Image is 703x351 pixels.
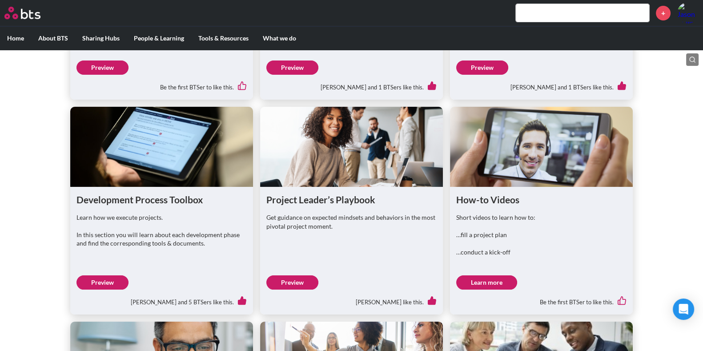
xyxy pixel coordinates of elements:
[76,230,247,248] p: In this section you will learn about each development phase and find the corresponding tools & do...
[456,275,517,290] a: Learn more
[76,213,247,222] p: Learn how we execute projects.
[76,193,247,206] h1: Development Process Toolbox
[266,61,318,75] a: Preview
[191,27,256,50] label: Tools & Resources
[266,213,437,230] p: Get guidance on expected mindsets and behaviors in the most pivotal project moment.
[456,248,627,257] p: …conduct a kick-off
[266,75,437,93] div: [PERSON_NAME] and 1 BTSers like this.
[76,275,129,290] a: Preview
[456,230,627,239] p: …fill a project plan
[673,299,694,320] div: Open Intercom Messenger
[127,27,191,50] label: People & Learning
[266,290,437,308] div: [PERSON_NAME] like this.
[456,193,627,206] h1: How-to Videos
[677,2,699,24] a: Profile
[76,75,247,93] div: Be the first BTSer to like this.
[256,27,303,50] label: What we do
[677,2,699,24] img: Jason Phillips
[31,27,75,50] label: About BTS
[266,193,437,206] h1: Project Leader’s Playbook
[456,61,508,75] a: Preview
[456,75,627,93] div: [PERSON_NAME] and 1 BTSers like this.
[456,213,627,222] p: Short videos to learn how to:
[4,7,57,19] a: Go home
[656,6,671,20] a: +
[76,61,129,75] a: Preview
[266,275,318,290] a: Preview
[76,290,247,308] div: [PERSON_NAME] and 5 BTSers like this.
[4,7,40,19] img: BTS Logo
[75,27,127,50] label: Sharing Hubs
[456,290,627,308] div: Be the first BTSer to like this.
